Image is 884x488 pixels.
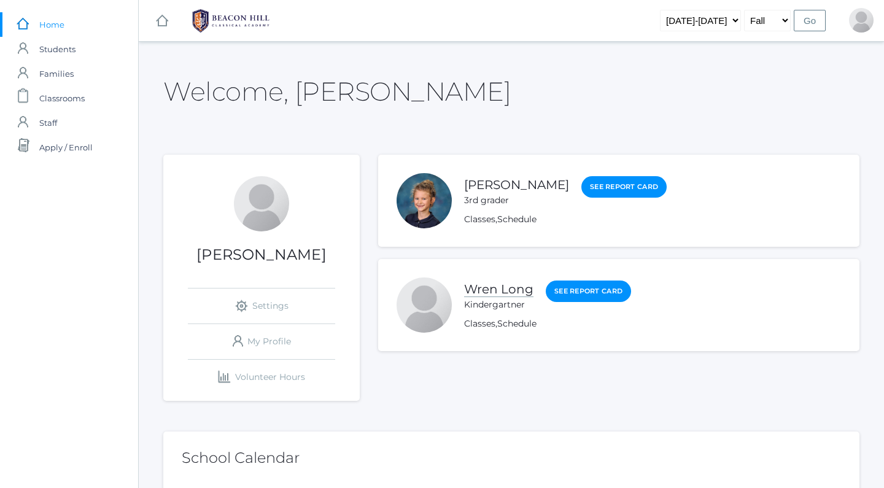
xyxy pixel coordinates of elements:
a: Wren Long [464,282,533,297]
div: 3rd grader [464,194,569,207]
a: My Profile [188,324,335,359]
a: See Report Card [546,281,631,302]
a: Volunteer Hours [188,360,335,395]
a: See Report Card [581,176,667,198]
div: Kindergartner [464,298,533,311]
span: Home [39,12,64,37]
span: Staff [39,110,57,135]
span: Classrooms [39,86,85,110]
div: Idella Long [397,173,452,228]
div: Wren Long [397,277,452,333]
a: Settings [188,289,335,323]
h1: [PERSON_NAME] [163,247,360,263]
a: Schedule [497,214,537,225]
span: Families [39,61,74,86]
a: [PERSON_NAME] [464,177,569,192]
h2: School Calendar [182,450,841,466]
input: Go [794,10,826,31]
a: Classes [464,214,495,225]
img: 1_BHCALogos-05.png [185,6,277,36]
div: , [464,213,667,226]
div: Stephen Long [849,8,874,33]
span: Students [39,37,76,61]
a: Schedule [497,318,537,329]
div: , [464,317,631,330]
div: Stephen Long [234,176,289,231]
a: Classes [464,318,495,329]
span: Apply / Enroll [39,135,93,160]
h2: Welcome, [PERSON_NAME] [163,77,511,106]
